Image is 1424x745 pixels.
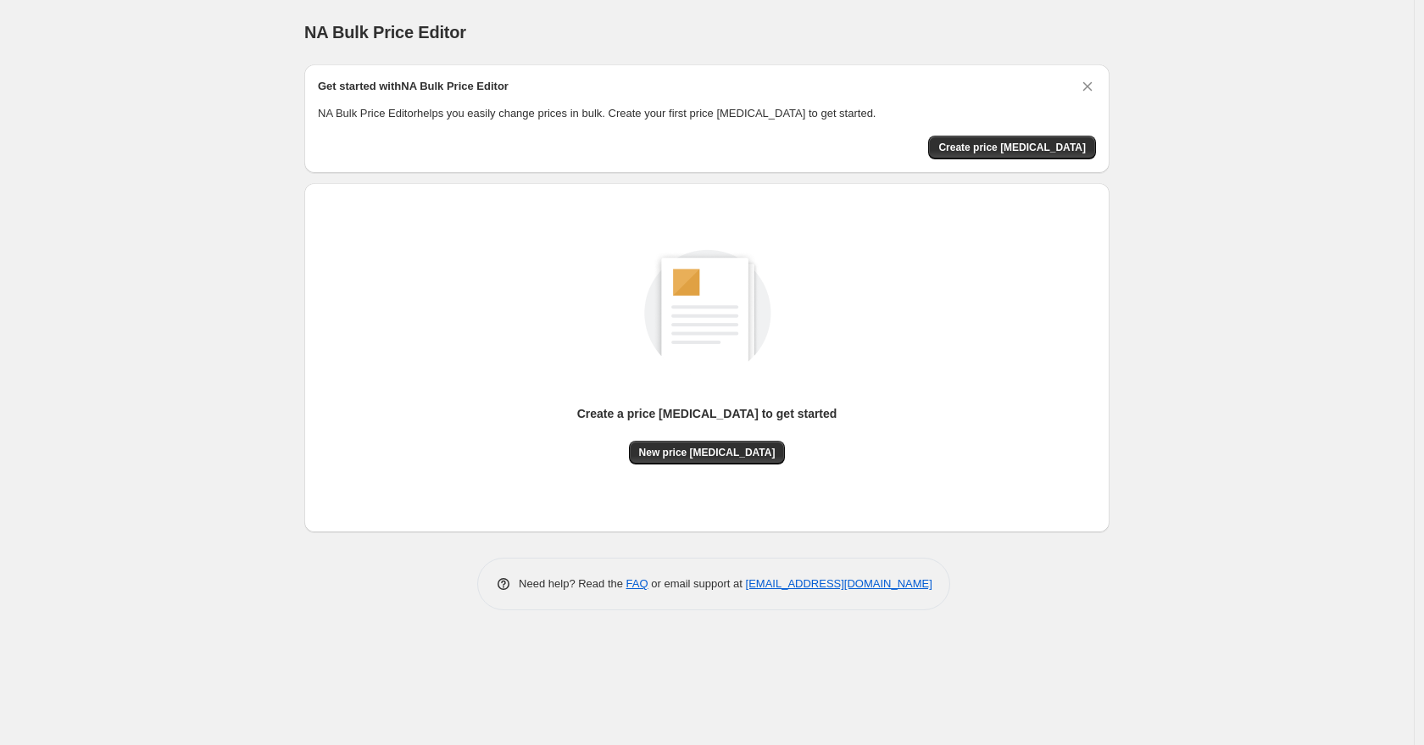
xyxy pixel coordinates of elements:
h2: Get started with NA Bulk Price Editor [318,78,509,95]
button: Dismiss card [1079,78,1096,95]
a: FAQ [626,577,648,590]
span: New price [MEDICAL_DATA] [639,446,776,459]
span: or email support at [648,577,746,590]
button: New price [MEDICAL_DATA] [629,441,786,464]
span: NA Bulk Price Editor [304,23,466,42]
p: Create a price [MEDICAL_DATA] to get started [577,405,837,422]
button: Create price change job [928,136,1096,159]
span: Need help? Read the [519,577,626,590]
p: NA Bulk Price Editor helps you easily change prices in bulk. Create your first price [MEDICAL_DAT... [318,105,1096,122]
span: Create price [MEDICAL_DATA] [938,141,1086,154]
a: [EMAIL_ADDRESS][DOMAIN_NAME] [746,577,932,590]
